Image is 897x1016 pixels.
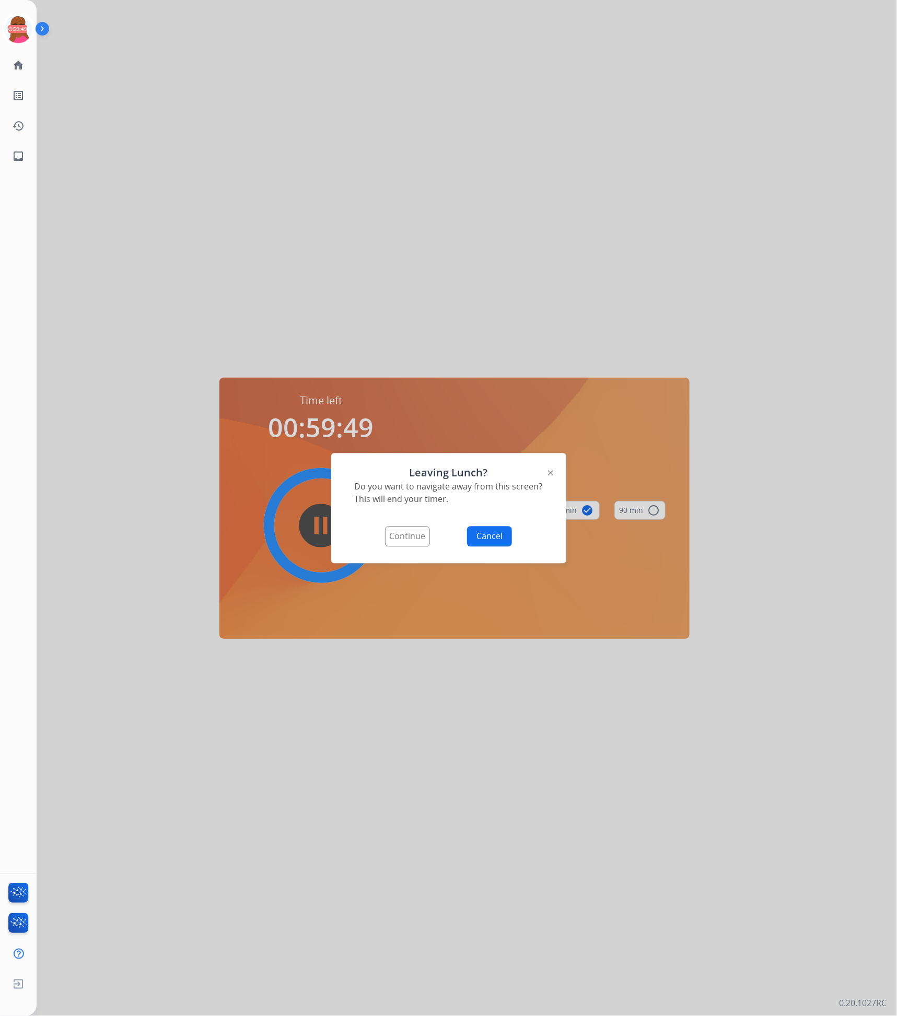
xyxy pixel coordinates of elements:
[12,150,25,162] mat-icon: inbox
[12,89,25,102] mat-icon: list_alt
[548,470,553,475] img: close-button
[355,480,543,505] p: Do you want to navigate away from this screen? This will end your timer.
[385,526,430,546] button: Continue
[467,526,512,546] button: Cancel
[410,465,488,480] span: Leaving Lunch?
[12,59,25,72] mat-icon: home
[839,997,887,1010] p: 0.20.1027RC
[12,120,25,132] mat-icon: history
